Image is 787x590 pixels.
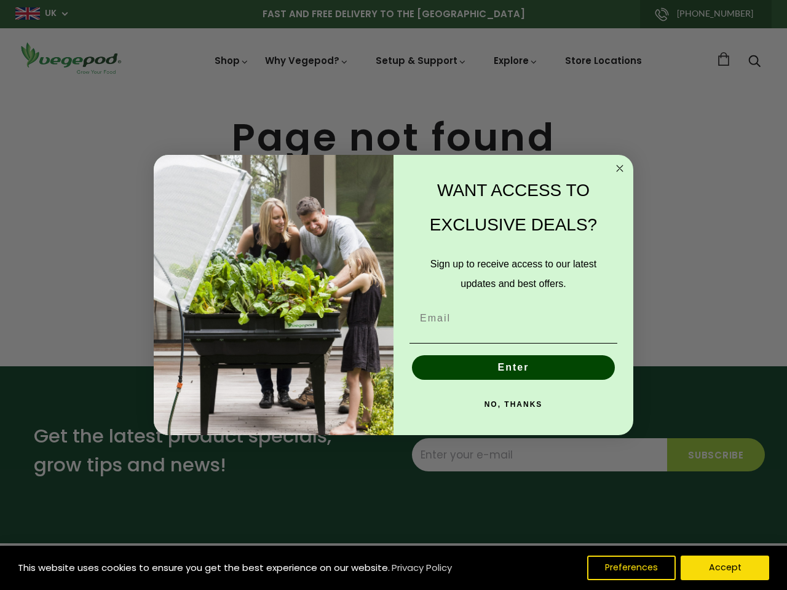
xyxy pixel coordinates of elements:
button: Accept [681,556,769,580]
span: This website uses cookies to ensure you get the best experience on our website. [18,561,390,574]
button: NO, THANKS [409,392,617,417]
img: underline [409,343,617,344]
input: Email [409,306,617,331]
button: Close dialog [612,161,627,176]
img: e9d03583-1bb1-490f-ad29-36751b3212ff.jpeg [154,155,393,436]
span: Sign up to receive access to our latest updates and best offers. [430,259,596,289]
button: Enter [412,355,615,380]
button: Preferences [587,556,676,580]
span: WANT ACCESS TO EXCLUSIVE DEALS? [430,181,597,234]
a: Privacy Policy (opens in a new tab) [390,557,454,579]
